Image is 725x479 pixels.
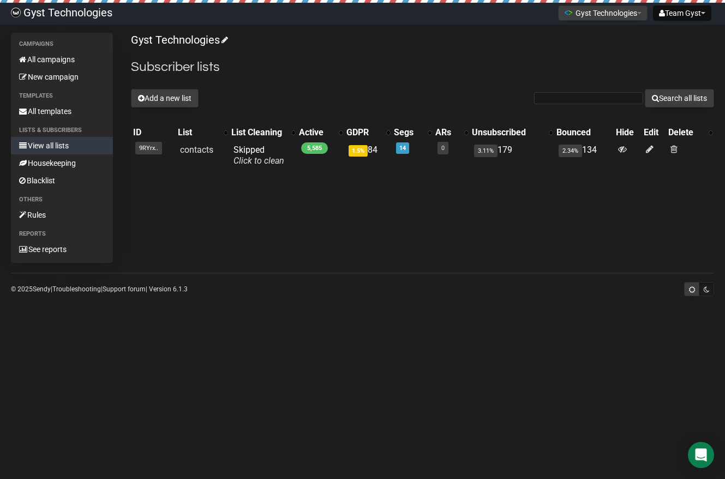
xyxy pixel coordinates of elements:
[11,227,113,241] li: Reports
[441,145,445,152] a: 0
[233,145,284,166] span: Skipped
[558,5,648,21] button: Gyst Technologies
[11,103,113,120] a: All templates
[299,127,333,138] div: Active
[33,285,51,293] a: Sendy
[653,5,711,21] button: Team Gyst
[301,142,328,154] span: 5,585
[178,127,218,138] div: List
[11,8,21,17] img: 4bbcbfc452d929a90651847d6746e700
[344,140,392,171] td: 84
[233,155,284,166] a: Click to clean
[11,172,113,189] a: Blacklist
[131,57,714,77] h2: Subscriber lists
[559,145,582,157] span: 2.34%
[433,125,470,140] th: ARs: No sort applied, activate to apply an ascending sort
[11,38,113,51] li: Campaigns
[11,68,113,86] a: New campaign
[11,193,113,206] li: Others
[11,51,113,68] a: All campaigns
[564,8,573,17] img: 1.png
[688,442,714,468] div: Open Intercom Messenger
[52,285,101,293] a: Troubleshooting
[642,125,666,140] th: Edit: No sort applied, sorting is disabled
[103,285,146,293] a: Support forum
[346,127,381,138] div: GDPR
[11,124,113,137] li: Lists & subscribers
[614,125,642,140] th: Hide: No sort applied, sorting is disabled
[131,89,199,107] button: Add a new list
[554,140,614,171] td: 134
[556,127,612,138] div: Bounced
[11,206,113,224] a: Rules
[470,125,554,140] th: Unsubscribed: No sort applied, activate to apply an ascending sort
[666,125,714,140] th: Delete: No sort applied, activate to apply an ascending sort
[554,125,614,140] th: Bounced: No sort applied, sorting is disabled
[394,127,422,138] div: Segs
[668,127,703,138] div: Delete
[392,125,433,140] th: Segs: No sort applied, activate to apply an ascending sort
[344,125,392,140] th: GDPR: No sort applied, activate to apply an ascending sort
[11,89,113,103] li: Templates
[399,145,406,152] a: 14
[229,125,297,140] th: List Cleaning: No sort applied, activate to apply an ascending sort
[11,241,113,258] a: See reports
[11,137,113,154] a: View all lists
[616,127,640,138] div: Hide
[474,145,498,157] span: 3.11%
[472,127,543,138] div: Unsubscribed
[11,283,188,295] p: © 2025 | | | Version 6.1.3
[135,142,162,154] span: 9RYrx..
[131,125,176,140] th: ID: No sort applied, sorting is disabled
[231,127,286,138] div: List Cleaning
[644,127,663,138] div: Edit
[435,127,459,138] div: ARs
[297,125,344,140] th: Active: No sort applied, activate to apply an ascending sort
[180,145,213,155] a: contacts
[176,125,229,140] th: List: No sort applied, activate to apply an ascending sort
[133,127,173,138] div: ID
[131,33,226,46] a: Gyst Technologies
[470,140,554,171] td: 179
[645,89,714,107] button: Search all lists
[11,154,113,172] a: Housekeeping
[349,145,368,157] span: 1.5%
